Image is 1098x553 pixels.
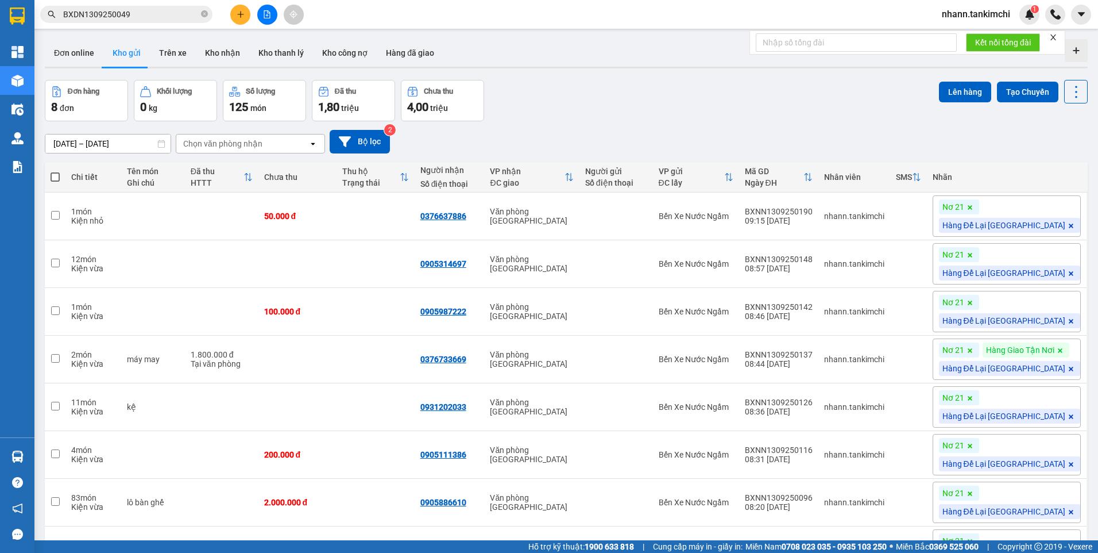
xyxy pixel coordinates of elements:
[890,544,893,549] span: ⚪️
[490,178,564,187] div: ĐC giao
[103,39,150,67] button: Kho gửi
[933,7,1019,21] span: nhann.tankimchi
[997,82,1058,102] button: Tạo Chuyến
[45,39,103,67] button: Đơn online
[929,542,979,551] strong: 0369 525 060
[308,139,318,148] svg: open
[71,302,115,312] div: 1 món
[942,249,964,260] span: Nơ 21
[745,398,813,407] div: BXNN1309250126
[341,103,359,113] span: triệu
[659,259,733,268] div: Bến Xe Nước Ngầm
[12,477,23,488] span: question-circle
[745,216,813,225] div: 09:15 [DATE]
[420,355,466,364] div: 0376733669
[11,103,24,116] img: warehouse-icon
[653,162,739,193] th: Toggle SortBy
[407,100,428,114] span: 4,00
[490,255,573,273] div: Văn phòng [GEOGRAPHIC_DATA]
[484,162,579,193] th: Toggle SortBy
[1050,9,1061,20] img: phone-icon
[1033,5,1037,13] span: 1
[659,355,733,364] div: Bến Xe Nước Ngầm
[824,172,884,182] div: Nhân viên
[127,178,179,187] div: Ghi chú
[824,498,884,507] div: nhann.tankimchi
[230,5,250,25] button: plus
[51,100,57,114] span: 8
[430,103,448,113] span: triệu
[237,10,245,18] span: plus
[1024,9,1035,20] img: icon-new-feature
[71,398,115,407] div: 11 món
[420,307,466,316] div: 0905987222
[824,402,884,412] div: nhann.tankimchi
[48,10,56,18] span: search
[424,87,453,95] div: Chưa thu
[284,5,304,25] button: aim
[257,5,277,25] button: file-add
[330,130,390,153] button: Bộ lọc
[71,493,115,502] div: 83 món
[745,255,813,264] div: BXNN1309250148
[420,166,479,175] div: Người nhận
[127,167,179,176] div: Tên món
[342,167,400,176] div: Thu hộ
[420,212,466,221] div: 0376637886
[71,359,115,368] div: Kiện vừa
[342,178,400,187] div: Trạng thái
[585,178,647,187] div: Số điện thoại
[318,100,339,114] span: 1,80
[201,9,208,20] span: close-circle
[71,446,115,455] div: 4 món
[71,455,115,464] div: Kiện vừa
[975,36,1031,49] span: Kết nối tổng đài
[201,10,208,17] span: close-circle
[12,503,23,514] span: notification
[782,542,887,551] strong: 0708 023 035 - 0935 103 250
[63,8,199,21] input: Tìm tên, số ĐT hoặc mã đơn
[401,80,484,121] button: Chưa thu4,00 triệu
[263,10,271,18] span: file-add
[157,87,192,95] div: Khối lượng
[223,80,306,121] button: Số lượng125món
[745,359,813,368] div: 08:44 [DATE]
[490,398,573,416] div: Văn phòng [GEOGRAPHIC_DATA]
[942,411,1065,421] span: Hàng Để Lại [GEOGRAPHIC_DATA]
[1071,5,1091,25] button: caret-down
[71,312,115,321] div: Kiện vừa
[196,39,249,67] button: Kho nhận
[659,498,733,507] div: Bến Xe Nước Ngầm
[1065,39,1088,62] div: Tạo kho hàng mới
[127,355,179,364] div: máy may
[185,162,258,193] th: Toggle SortBy
[942,440,964,451] span: Nơ 21
[942,345,964,355] span: Nơ 21
[659,307,733,316] div: Bến Xe Nước Ngầm
[890,162,927,193] th: Toggle SortBy
[659,450,733,459] div: Bến Xe Nước Ngầm
[191,178,243,187] div: HTTT
[745,455,813,464] div: 08:31 [DATE]
[1049,33,1057,41] span: close
[942,220,1065,231] span: Hàng Để Lại [GEOGRAPHIC_DATA]
[1076,9,1087,20] span: caret-down
[71,264,115,273] div: Kiện vừa
[71,207,115,216] div: 1 món
[183,138,262,149] div: Chọn văn phòng nhận
[12,529,23,540] span: message
[264,307,331,316] div: 100.000 đ
[942,488,964,498] span: Nơ 21
[60,103,74,113] span: đơn
[490,167,564,176] div: VP nhận
[11,161,24,173] img: solution-icon
[71,216,115,225] div: Kiện nhỏ
[1034,543,1042,551] span: copyright
[10,7,25,25] img: logo-vxr
[896,540,979,553] span: Miền Bắc
[11,46,24,58] img: dashboard-icon
[896,172,912,182] div: SMS
[264,172,331,182] div: Chưa thu
[420,259,466,268] div: 0905314697
[824,259,884,268] div: nhann.tankimchi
